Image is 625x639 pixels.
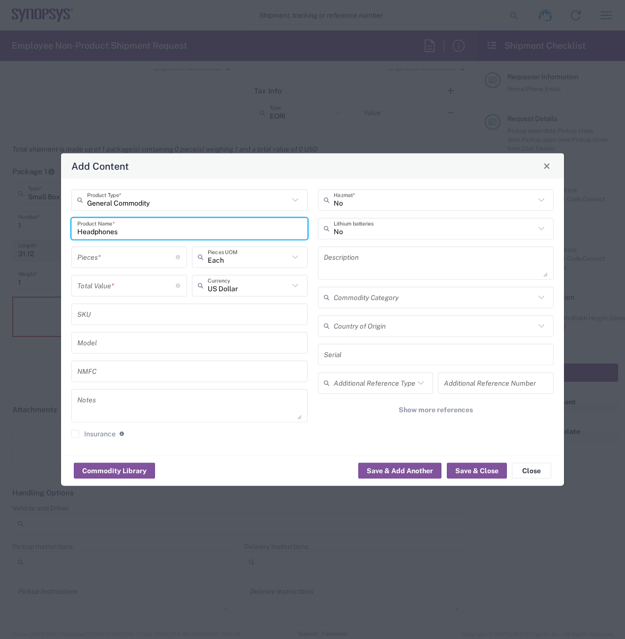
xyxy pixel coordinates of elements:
[540,159,554,173] button: Close
[74,463,155,479] button: Commodity Library
[447,463,507,479] button: Save & Close
[512,463,551,479] button: Close
[71,429,116,437] label: Insurance
[71,159,129,173] h4: Add Content
[399,405,473,414] span: Show more references
[358,463,441,479] button: Save & Add Another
